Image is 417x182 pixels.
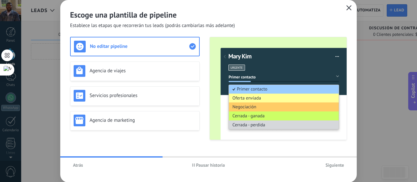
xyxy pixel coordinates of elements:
button: Pausar historia [189,160,228,170]
h3: No editar pipeline [90,43,189,49]
button: Atrás [70,160,86,170]
span: Atrás [73,163,83,167]
h2: Escoge una plantilla de pipeline [70,10,347,20]
h3: Agencia de marketing [90,117,196,123]
span: Establece las etapas que recorrerán tus leads (podrás cambiarlas más adelante) [70,22,235,29]
button: Siguiente [323,160,347,170]
span: Siguiente [325,163,344,167]
span: Pausar historia [196,163,225,167]
h3: Servicios profesionales [90,92,196,99]
h3: Agencia de viajes [90,68,196,74]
